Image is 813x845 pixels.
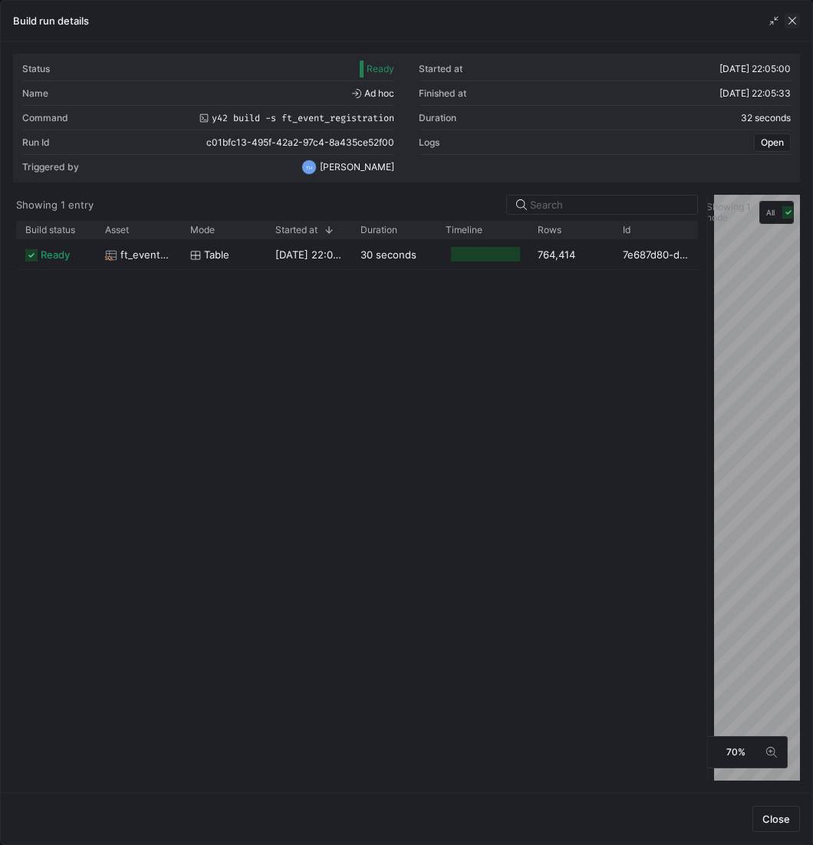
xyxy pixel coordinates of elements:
div: Started at [419,64,462,74]
span: Timeline [446,225,482,235]
span: Rows [538,225,561,235]
span: Showing 1 node [706,202,759,223]
span: All [766,206,775,219]
div: Duration [419,113,456,123]
div: 764,414 [528,239,614,269]
span: Mode [190,225,215,235]
span: [DATE] 22:05:00 [719,63,791,74]
button: Open [754,133,791,152]
h3: Build run details [13,15,89,27]
span: Build status [25,225,75,235]
div: TH [301,159,317,175]
div: 7e687d80-d915-4917-8eb8-146ba20757b3 [614,239,699,269]
span: [DATE] 22:05:02 [275,248,354,261]
y42-duration: 32 seconds [741,113,791,123]
span: [DATE] 22:05:33 [719,87,791,99]
span: Id [623,225,630,235]
div: Status [22,64,50,74]
div: Triggered by [22,162,79,173]
span: 70% [723,744,749,761]
span: ready [41,240,70,270]
div: Command [22,113,68,123]
span: Ready [367,64,394,74]
span: Duration [360,225,397,235]
div: Logs [419,137,439,148]
button: 70% [716,737,756,768]
span: y42 build -s ft_event_registration [212,113,394,123]
span: Asset [105,225,129,235]
y42-duration: 30 seconds [360,248,416,261]
span: c01bfc13-495f-42a2-97c4-8a435ce52f00 [206,137,394,148]
span: Open [761,137,784,148]
span: ft_event_registration [120,240,172,270]
span: table [204,240,229,270]
span: [PERSON_NAME] [320,162,394,173]
span: Close [762,813,790,825]
div: Finished at [419,88,466,99]
div: Run Id [22,137,50,148]
span: Ad hoc [352,88,394,99]
button: Close [752,806,800,832]
div: Showing 1 entry [16,199,94,211]
input: Search [530,199,688,211]
div: Press SPACE to select this row. [16,239,699,270]
div: Name [22,88,48,99]
span: Started at [275,225,318,235]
